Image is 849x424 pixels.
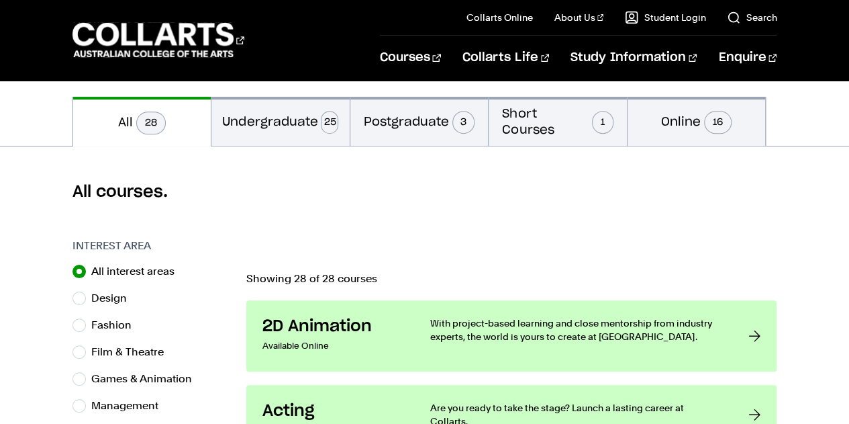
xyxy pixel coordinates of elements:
label: Fashion [91,316,142,335]
label: Management [91,396,169,415]
button: Short Courses1 [489,97,627,146]
label: Design [91,289,138,308]
label: Film & Theatre [91,343,174,362]
label: Games & Animation [91,370,203,388]
a: Study Information [570,36,697,80]
button: All28 [73,97,211,146]
a: Search [727,11,777,24]
a: About Us [554,11,604,24]
span: 1 [592,111,613,134]
div: Go to homepage [72,21,244,59]
a: 2D Animation Available Online With project-based learning and close mentorship from industry expe... [246,300,777,372]
a: Courses [380,36,441,80]
h2: All courses. [72,181,777,203]
span: 25 [321,111,338,134]
h3: Acting [262,401,403,421]
p: Available Online [262,337,403,355]
h3: 2D Animation [262,316,403,337]
span: 16 [704,111,732,134]
button: Postgraduate3 [350,97,489,146]
a: Collarts Life [462,36,549,80]
span: 3 [452,111,475,134]
label: All interest areas [91,262,185,281]
h3: Interest Area [72,238,233,254]
a: Student Login [625,11,705,24]
span: 28 [136,112,166,134]
p: With project-based learning and close mentorship from industry experts, the world is yours to cre... [430,316,722,343]
a: Collarts Online [466,11,533,24]
button: Online16 [628,97,766,146]
button: Undergraduate25 [211,97,350,146]
p: Showing 28 of 28 courses [246,273,777,284]
a: Enquire [718,36,777,80]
